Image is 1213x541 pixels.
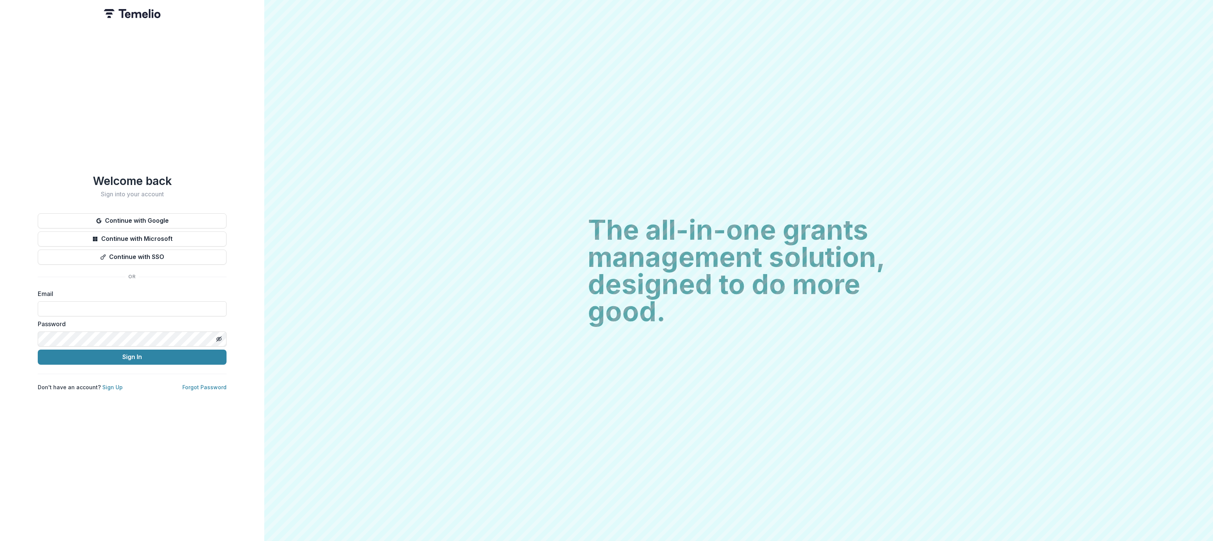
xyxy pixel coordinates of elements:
label: Email [38,289,222,298]
button: Continue with SSO [38,250,227,265]
button: Continue with Microsoft [38,231,227,247]
img: Temelio [104,9,160,18]
p: Don't have an account? [38,383,123,391]
button: Sign In [38,350,227,365]
button: Toggle password visibility [213,333,225,345]
h1: Welcome back [38,174,227,188]
a: Sign Up [102,384,123,390]
button: Continue with Google [38,213,227,228]
a: Forgot Password [182,384,227,390]
h2: Sign into your account [38,191,227,198]
label: Password [38,319,222,328]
